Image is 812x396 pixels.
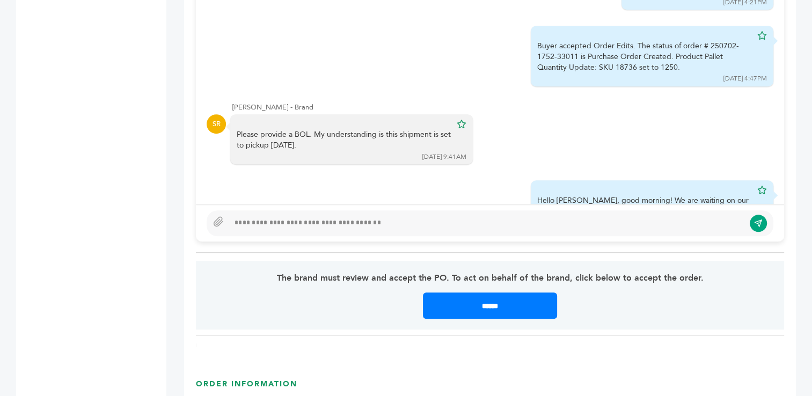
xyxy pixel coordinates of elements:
[537,195,752,237] div: Hello [PERSON_NAME], good morning! We are waiting on our buyer's shipping quote approval. As soon...
[237,129,451,150] div: Please provide a BOL. My understanding is this shipment is set to pickup [DATE].
[723,74,767,83] div: [DATE] 4:47PM
[220,272,760,284] p: The brand must review and accept the PO. To act on behalf of the brand, click below to accept the...
[232,102,773,112] div: [PERSON_NAME] - Brand
[207,114,226,134] div: SR
[537,41,752,72] div: Buyer accepted Order Edits. The status of order # 250702-1752-33011 is Purchase Order Created. Pr...
[422,152,466,162] div: [DATE] 9:41AM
